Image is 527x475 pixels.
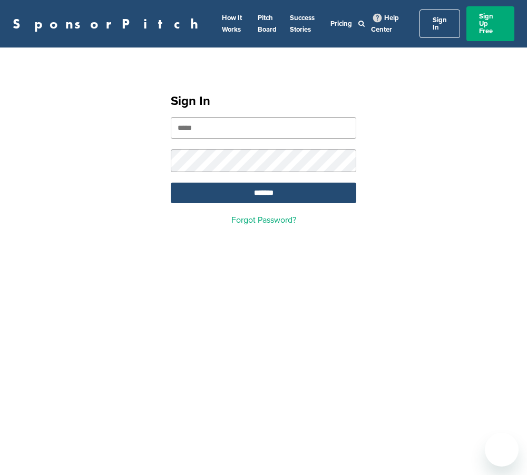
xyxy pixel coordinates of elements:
a: Sign Up Free [466,6,514,41]
a: Success Stories [290,14,315,34]
a: Sign In [419,9,460,38]
a: SponsorPitch [13,17,205,31]
h1: Sign In [171,92,356,111]
a: How It Works [222,14,242,34]
a: Help Center [371,12,399,36]
iframe: Button to launch messaging window [485,433,519,467]
a: Forgot Password? [231,215,296,225]
a: Pitch Board [258,14,277,34]
a: Pricing [330,20,352,28]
